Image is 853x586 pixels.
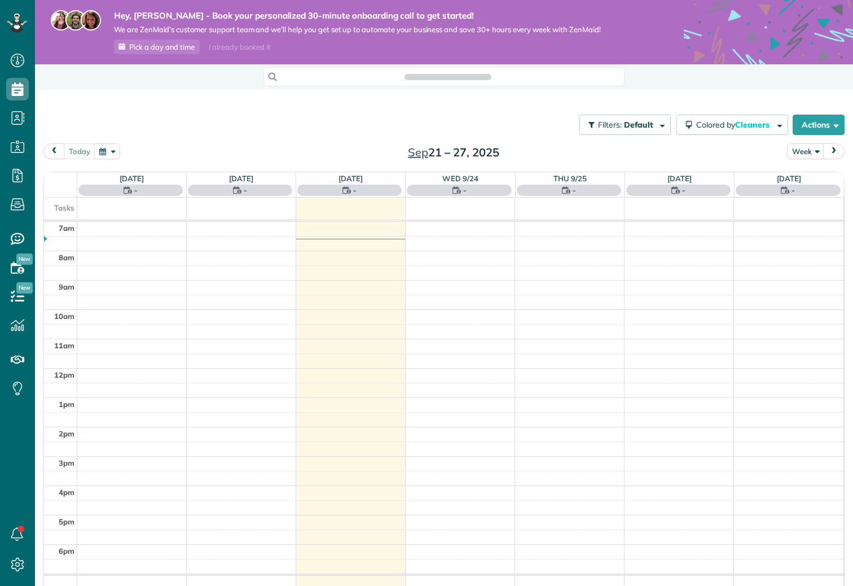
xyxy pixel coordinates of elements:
[43,143,65,159] button: prev
[792,185,795,196] span: -
[54,203,74,212] span: Tasks
[114,25,601,34] span: We are ZenMaid’s customer support team and we’ll help you get set up to automate your business an...
[777,174,801,183] a: [DATE]
[383,146,524,159] h2: 21 – 27, 2025
[129,42,195,51] span: Pick a day and time
[114,40,200,54] a: Pick a day and time
[463,185,467,196] span: -
[59,224,74,233] span: 7am
[64,143,95,159] button: today
[229,174,253,183] a: [DATE]
[353,185,357,196] span: -
[59,517,74,526] span: 5pm
[202,40,277,54] div: I already booked it
[787,143,824,159] button: Week
[598,120,622,130] span: Filters:
[134,185,138,196] span: -
[59,400,74,409] span: 1pm
[65,10,86,30] img: jorge-587dff0eeaa6aab1f244e6dc62b8924c3b6ad411094392a53c71c6c4a576187d.jpg
[51,10,71,30] img: maria-72a9807cf96188c08ef61303f053569d2e2a8a1cde33d635c8a3ac13582a053d.jpg
[59,253,74,262] span: 8am
[59,488,74,497] span: 4pm
[338,174,363,183] a: [DATE]
[793,115,845,135] button: Actions
[416,71,480,82] span: Search ZenMaid…
[574,115,671,135] a: Filters: Default
[114,10,601,21] strong: Hey, [PERSON_NAME] - Book your personalized 30-minute onboarding call to get started!
[81,10,101,30] img: michelle-19f622bdf1676172e81f8f8fba1fb50e276960ebfe0243fe18214015130c80e4.jpg
[823,143,845,159] button: next
[442,174,478,183] a: Wed 9/24
[735,120,771,130] span: Cleaners
[54,312,74,321] span: 10am
[120,174,144,183] a: [DATE]
[16,282,33,294] span: New
[624,120,654,130] span: Default
[59,458,74,467] span: 3pm
[682,185,685,196] span: -
[553,174,587,183] a: Thu 9/25
[59,429,74,438] span: 2pm
[573,185,576,196] span: -
[59,546,74,556] span: 6pm
[54,370,74,379] span: 12pm
[579,115,671,135] button: Filters: Default
[54,341,74,350] span: 11am
[696,120,773,130] span: Colored by
[244,185,247,196] span: -
[59,282,74,291] span: 9am
[16,253,33,265] span: New
[408,145,428,159] span: Sep
[676,115,788,135] button: Colored byCleaners
[667,174,692,183] a: [DATE]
